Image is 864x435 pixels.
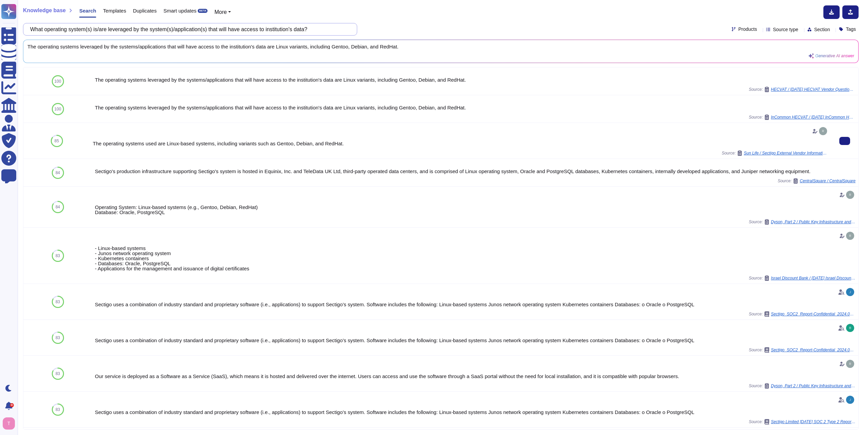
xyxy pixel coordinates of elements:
img: user [846,232,854,240]
span: Dyson, Part 2 / Public Key Infrastructure and Certificate Lifecycle Management general question [771,220,856,224]
span: 100 [55,107,61,111]
div: Our service is deployed as a Software as a Service (SaaS), which means it is hosted and delivered... [95,374,856,379]
button: More [214,8,231,16]
span: Generative AI answer [815,54,854,58]
span: Source: [722,150,828,156]
span: Source: [749,419,856,424]
span: Israel Discount Bank / [DATE] Israel Discount Bank SIG Lite 2021 [771,276,856,280]
span: Products [738,27,757,32]
div: - Linux-based systems - Junos network operating system - Kubernetes containers - Databases: Oracl... [95,246,856,271]
span: Sun Life / Sectigo External Vendor Information Security Questionnaire [744,151,828,155]
img: user [846,360,854,368]
button: user [1,416,20,431]
span: 100 [55,79,61,83]
img: user [846,324,854,332]
span: Source: [749,87,856,92]
span: Section [814,27,830,32]
div: Sectigo's production infrastructure supporting Sectigo's system is hosted in Equinix, Inc. and Te... [95,169,856,174]
span: Knowledge base [23,8,66,13]
div: The operating systems leveraged by the systems/applications that will have access to the institut... [95,77,856,82]
span: Source type [773,27,798,32]
div: Sectigo uses a combination of industry standard and proprietary software (i.e., applications) to ... [95,338,856,343]
span: Source: [749,275,856,281]
span: Tags [846,27,856,32]
div: 9+ [10,403,14,407]
div: Operating System: Linux-based systems (e.g., Gentoo, Debian, RedHat) Database: Oracle, PostgreSQL [95,205,856,215]
div: BETA [198,9,208,13]
div: Sectigo uses a combination of industry standard and proprietary software (i.e., applications) to ... [95,302,856,307]
span: Source: [749,383,856,389]
span: CentralSquare / CentralSquare [800,179,856,183]
span: Templates [103,8,126,13]
span: 83 [56,372,60,376]
img: user [819,127,827,135]
span: 83 [56,336,60,340]
span: Sectigo_SOC2_Report-Confidential_2024.03.31SECURED (2).pdf [771,348,856,352]
span: Smart updates [164,8,197,13]
span: HECVAT / [DATE] HECVAT Vendor Questionnaire blank Copy [771,87,856,91]
span: 83 [56,254,60,258]
input: Search a question or template... [27,23,350,35]
span: Source: [749,311,856,317]
span: Source: [749,115,856,120]
img: user [846,288,854,296]
div: The operating systems leveraged by the systems/applications that will have access to the institut... [95,105,856,110]
img: user [846,396,854,404]
span: Source: [778,178,856,184]
span: 84 [56,205,60,209]
span: 83 [56,300,60,304]
img: user [3,417,15,430]
span: 83 [56,408,60,412]
span: Sectigo Limited [DATE] SOC 2 Type 2 Report EV Final SECURED.pdf [771,420,856,424]
span: Duplicates [133,8,157,13]
span: Dyson, Part 2 / Public Key Infrastructure and Certificate Lifecycle Management general question [771,384,856,388]
span: Source: [749,347,856,353]
span: More [214,9,226,15]
span: Sectigo_SOC2_Report-Confidential_2024.03.31SECURED.pdf [771,312,856,316]
span: The operating systems leveraged by the systems/applications that will have access to the institut... [27,44,854,49]
span: Source: [749,219,856,225]
img: user [846,191,854,199]
span: InCommon HECVAT / [DATE] InCommon HECVAT Update Copy [771,115,856,119]
span: 85 [55,139,59,143]
span: 84 [56,171,60,175]
div: Sectigo uses a combination of industry standard and proprietary software (i.e., applications) to ... [95,410,856,415]
span: Search [79,8,96,13]
div: The operating systems used are Linux-based systems, including variants such as Gentoo, Debian, an... [93,141,828,146]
